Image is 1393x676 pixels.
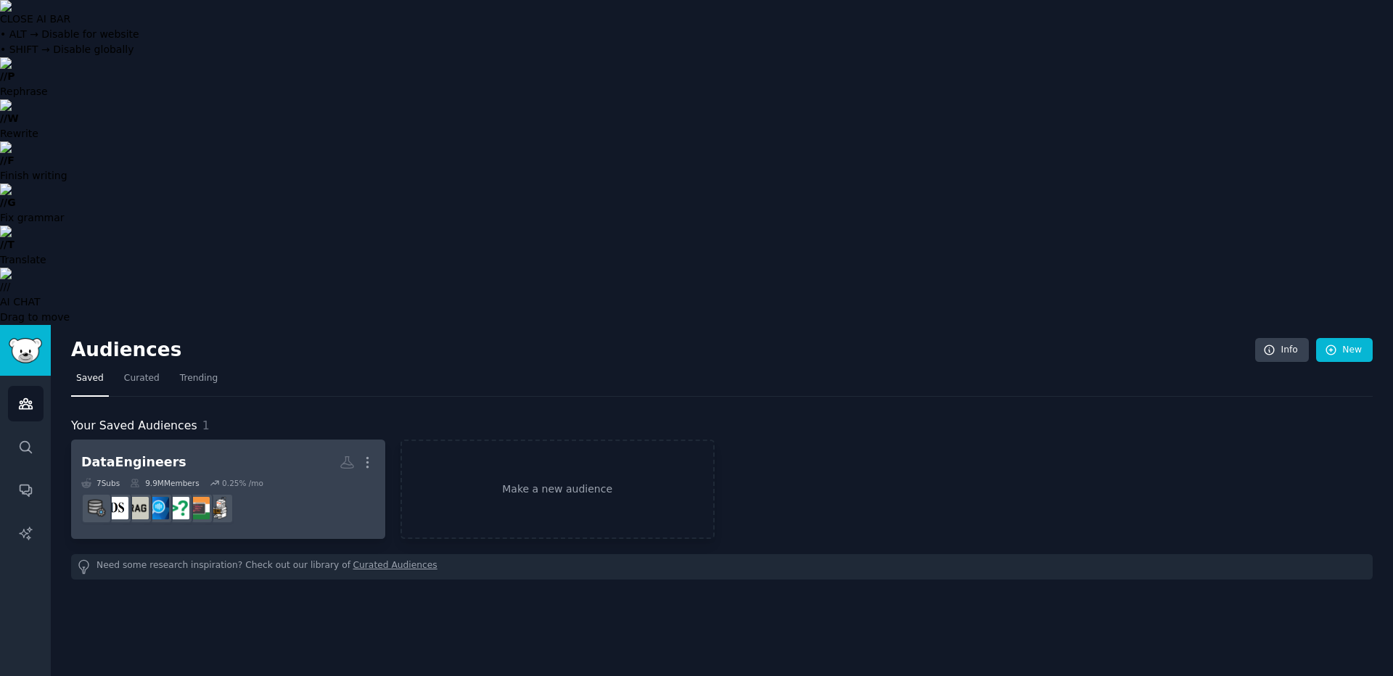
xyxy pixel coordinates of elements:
[71,554,1373,580] div: Need some research inspiration? Check out our library of
[71,367,109,397] a: Saved
[400,440,715,539] a: Make a new audience
[353,559,437,574] a: Curated Audiences
[106,497,128,519] img: datascience
[76,372,104,385] span: Saved
[130,478,199,488] div: 9.9M Members
[207,497,230,519] img: MachineLearning
[1255,338,1309,363] a: Info
[1316,338,1373,363] a: New
[187,497,210,519] img: developersIndia
[71,417,197,435] span: Your Saved Audiences
[9,338,42,363] img: GummySearch logo
[147,497,169,519] img: vectordatabase
[124,372,160,385] span: Curated
[167,497,189,519] img: cscareerquestions
[222,478,263,488] div: 0.25 % /mo
[81,478,120,488] div: 7 Sub s
[126,497,149,519] img: Rag
[81,453,186,471] div: DataEngineers
[119,367,165,397] a: Curated
[202,419,210,432] span: 1
[71,440,385,539] a: DataEngineers7Subs9.9MMembers0.25% /moMachineLearningdevelopersIndiacscareerquestionsvectordataba...
[175,367,223,397] a: Trending
[71,339,1255,362] h2: Audiences
[180,372,218,385] span: Trending
[86,497,108,519] img: dataengineering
